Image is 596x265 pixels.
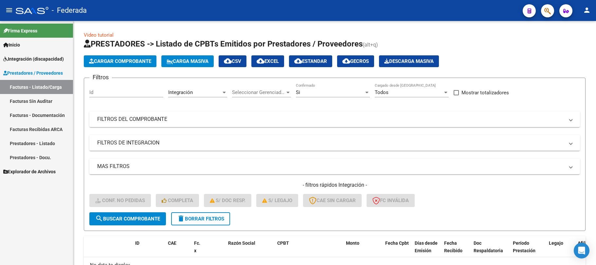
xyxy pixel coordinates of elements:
[3,27,37,34] span: Firma Express
[224,58,241,64] span: CSV
[444,240,462,253] span: Fecha Recibido
[583,6,591,14] mat-icon: person
[367,194,415,207] button: FC Inválida
[277,240,289,246] span: CPBT
[89,159,580,174] mat-expansion-panel-header: MAS FILTROS
[379,55,439,67] button: Descarga Masiva
[442,236,471,265] datatable-header-cell: Fecha Recibido
[191,236,205,265] datatable-header-cell: Fc. x
[3,55,64,63] span: Integración (discapacidad)
[161,55,214,67] button: Carga Masiva
[346,240,359,246] span: Monto
[549,240,563,246] span: Legajo
[257,58,279,64] span: EXCEL
[167,58,208,64] span: Carga Masiva
[156,194,199,207] button: Completa
[84,32,114,38] a: Video tutorial
[165,236,191,265] datatable-header-cell: CAE
[384,58,434,64] span: Descarga Masiva
[168,89,193,95] span: Integración
[383,236,412,265] datatable-header-cell: Fecha Cpbt
[95,216,160,222] span: Buscar Comprobante
[343,236,383,265] datatable-header-cell: Monto
[97,163,564,170] mat-panel-title: MAS FILTROS
[296,89,300,95] span: Si
[135,240,139,246] span: ID
[224,57,232,65] mat-icon: cloud_download
[294,58,327,64] span: Estandar
[513,240,535,253] span: Período Prestación
[461,89,509,97] span: Mostrar totalizadores
[89,58,151,64] span: Cargar Comprobante
[89,111,580,127] mat-expansion-panel-header: FILTROS DEL COMPROBANTE
[177,216,224,222] span: Borrar Filtros
[52,3,87,18] span: - Federada
[510,236,546,265] datatable-header-cell: Período Prestación
[3,41,20,48] span: Inicio
[168,240,176,246] span: CAE
[177,215,185,222] mat-icon: delete
[5,6,13,14] mat-icon: menu
[84,39,363,48] span: PRESTADORES -> Listado de CPBTs Emitidos por Prestadores / Proveedores
[415,240,438,253] span: Días desde Emisión
[471,236,510,265] datatable-header-cell: Doc Respaldatoria
[84,55,156,67] button: Cargar Comprobante
[251,55,284,67] button: EXCEL
[474,240,503,253] span: Doc Respaldatoria
[578,240,594,246] span: Afiliado
[219,55,246,67] button: CSV
[412,236,442,265] datatable-header-cell: Días desde Emisión
[256,194,298,207] button: S/ legajo
[89,181,580,189] h4: - filtros rápidos Integración -
[162,198,193,203] span: Completa
[289,55,332,67] button: Estandar
[228,240,255,246] span: Razón Social
[133,236,165,265] datatable-header-cell: ID
[546,236,565,265] datatable-header-cell: Legajo
[3,168,56,175] span: Explorador de Archivos
[232,89,285,95] span: Seleccionar Gerenciador
[210,198,246,203] span: S/ Doc Resp.
[204,194,252,207] button: S/ Doc Resp.
[309,198,356,203] span: CAE SIN CARGAR
[275,236,343,265] datatable-header-cell: CPBT
[97,139,564,146] mat-panel-title: FILTROS DE INTEGRACION
[89,135,580,151] mat-expansion-panel-header: FILTROS DE INTEGRACION
[95,215,103,222] mat-icon: search
[257,57,264,65] mat-icon: cloud_download
[171,212,230,225] button: Borrar Filtros
[363,42,378,48] span: (alt+q)
[342,58,369,64] span: Gecros
[89,194,151,207] button: Conf. no pedidas
[303,194,362,207] button: CAE SIN CARGAR
[385,240,409,246] span: Fecha Cpbt
[194,240,200,253] span: Fc. x
[337,55,374,67] button: Gecros
[89,73,112,82] h3: Filtros
[97,116,564,123] mat-panel-title: FILTROS DEL COMPROBANTE
[375,89,388,95] span: Todos
[89,212,166,225] button: Buscar Comprobante
[372,198,409,203] span: FC Inválida
[342,57,350,65] mat-icon: cloud_download
[379,55,439,67] app-download-masive: Descarga masiva de comprobantes (adjuntos)
[294,57,302,65] mat-icon: cloud_download
[574,243,589,258] div: Open Intercom Messenger
[3,69,63,77] span: Prestadores / Proveedores
[95,198,145,203] span: Conf. no pedidas
[226,236,275,265] datatable-header-cell: Razón Social
[262,198,292,203] span: S/ legajo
